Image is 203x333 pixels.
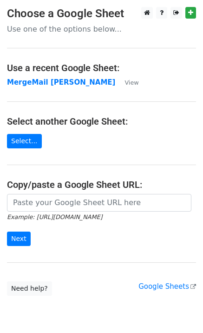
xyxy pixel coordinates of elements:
[7,194,191,212] input: Paste your Google Sheet URL here
[7,179,196,190] h4: Copy/paste a Google Sheet URL:
[124,79,138,86] small: View
[7,232,31,246] input: Next
[138,282,196,291] a: Google Sheets
[7,134,42,148] a: Select...
[7,213,102,220] small: Example: [URL][DOMAIN_NAME]
[7,78,115,87] a: MergeMail [PERSON_NAME]
[115,78,138,87] a: View
[7,62,196,73] h4: Use a recent Google Sheet:
[7,24,196,34] p: Use one of the options below...
[7,281,52,296] a: Need help?
[7,116,196,127] h4: Select another Google Sheet:
[7,7,196,20] h3: Choose a Google Sheet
